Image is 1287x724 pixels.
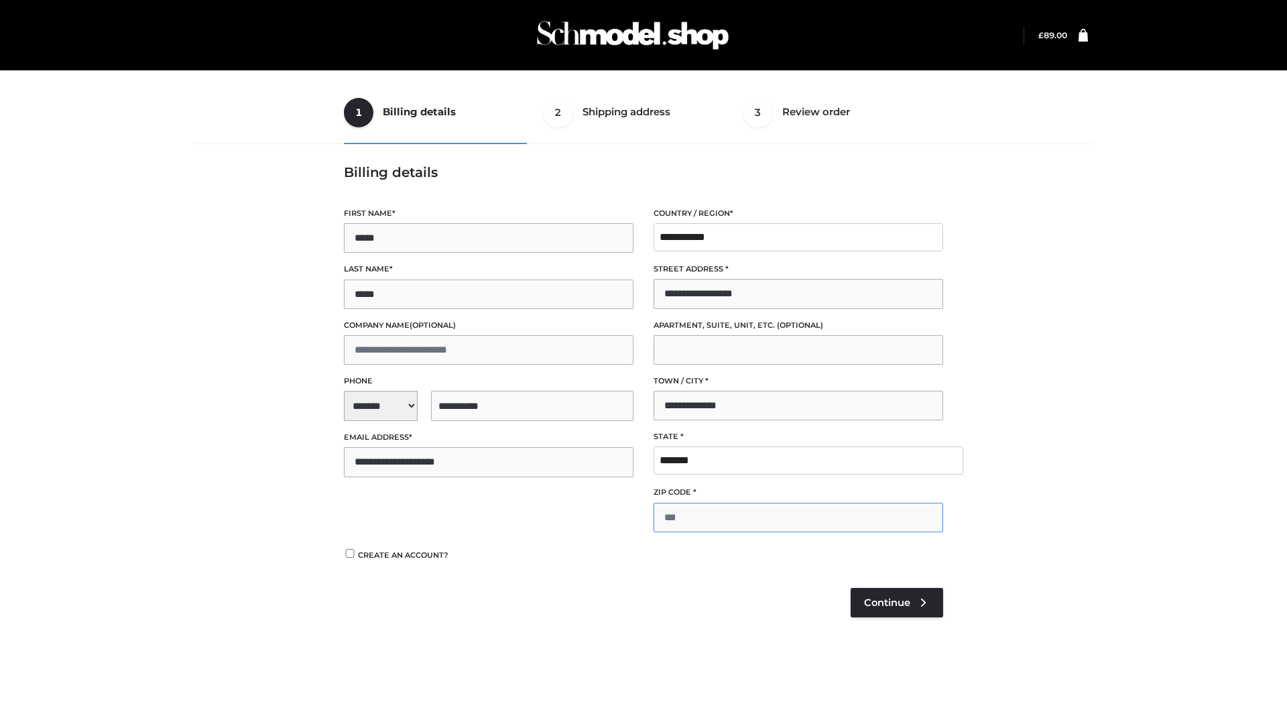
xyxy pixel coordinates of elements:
span: £ [1038,30,1044,40]
span: Create an account? [358,550,448,560]
label: ZIP Code [654,486,943,499]
label: Street address [654,263,943,276]
bdi: 89.00 [1038,30,1067,40]
a: Continue [851,588,943,617]
label: Last name [344,263,633,276]
label: Company name [344,319,633,332]
a: £89.00 [1038,30,1067,40]
label: Apartment, suite, unit, etc. [654,319,943,332]
input: Create an account? [344,549,356,558]
h3: Billing details [344,164,943,180]
label: Phone [344,375,633,387]
label: First name [344,207,633,220]
img: Schmodel Admin 964 [532,9,733,62]
label: Email address [344,431,633,444]
label: Town / City [654,375,943,387]
label: State [654,430,943,443]
span: (optional) [410,320,456,330]
label: Country / Region [654,207,943,220]
span: Continue [864,597,910,609]
span: (optional) [777,320,823,330]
